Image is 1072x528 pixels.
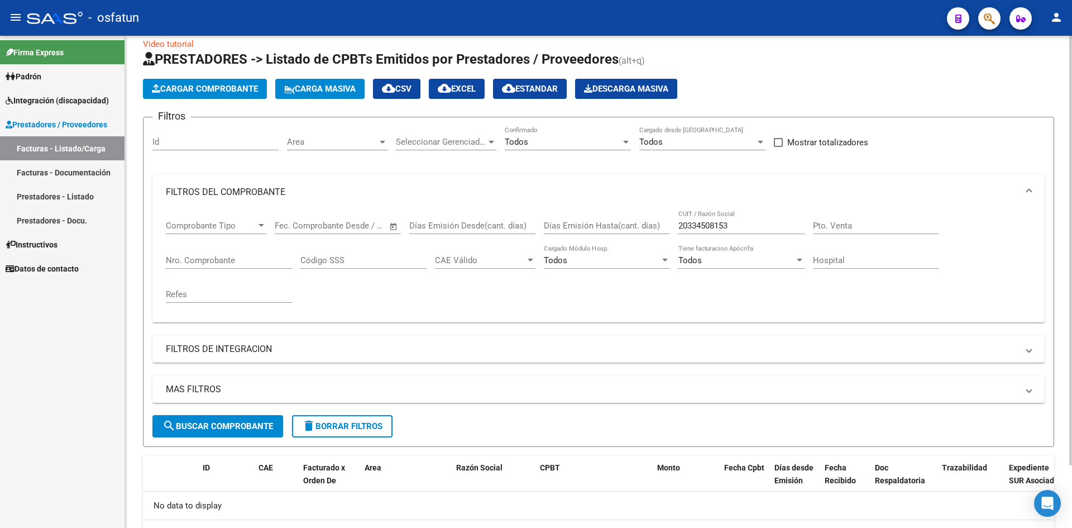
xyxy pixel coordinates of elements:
span: Firma Express [6,46,64,59]
datatable-header-cell: Trazabilidad [937,456,1004,505]
span: EXCEL [438,84,476,94]
input: Start date [275,221,311,231]
mat-panel-title: FILTROS DE INTEGRACION [166,343,1018,355]
datatable-header-cell: Doc Respaldatoria [870,456,937,505]
button: Buscar Comprobante [152,415,283,437]
span: Carga Masiva [284,84,356,94]
div: No data to display [143,492,1054,520]
mat-icon: menu [9,11,22,24]
span: Comprobante Tipo [166,221,256,231]
datatable-header-cell: Días desde Emisión [770,456,820,505]
app-download-masive: Descarga masiva de comprobantes (adjuntos) [575,79,677,99]
span: Borrar Filtros [302,421,382,431]
span: Area [365,463,381,472]
span: (alt+q) [619,55,645,66]
datatable-header-cell: ID [198,456,254,505]
button: Descarga Masiva [575,79,677,99]
span: ID [203,463,210,472]
span: Prestadores / Proveedores [6,118,107,131]
span: Padrón [6,70,41,83]
button: Estandar [493,79,567,99]
span: Trazabilidad [942,463,987,472]
mat-icon: person [1050,11,1063,24]
button: Carga Masiva [275,79,365,99]
datatable-header-cell: Expediente SUR Asociado [1004,456,1066,505]
h3: Filtros [152,108,191,124]
span: Cargar Comprobante [152,84,258,94]
span: Fecha Cpbt [724,463,764,472]
span: CAE [259,463,273,472]
mat-icon: cloud_download [382,82,395,95]
datatable-header-cell: CPBT [535,456,653,505]
div: FILTROS DEL COMPROBANTE [152,210,1045,322]
span: Todos [544,255,567,265]
datatable-header-cell: Razón Social [452,456,535,505]
span: Mostrar totalizadores [787,136,868,149]
datatable-header-cell: Facturado x Orden De [299,456,360,505]
span: Descarga Masiva [584,84,668,94]
div: Open Intercom Messenger [1034,490,1061,517]
a: Video tutorial [143,39,194,49]
span: - osfatun [88,6,139,30]
datatable-header-cell: CAE [254,456,299,505]
span: Datos de contacto [6,263,79,275]
mat-panel-title: FILTROS DEL COMPROBANTE [166,186,1018,198]
mat-icon: delete [302,419,315,432]
span: CSV [382,84,411,94]
span: Instructivos [6,239,58,251]
button: EXCEL [429,79,485,99]
span: CAE Válido [435,255,525,265]
span: Razón Social [456,463,502,472]
button: Borrar Filtros [292,415,393,437]
button: Open calendar [387,220,400,233]
datatable-header-cell: Fecha Cpbt [720,456,770,505]
datatable-header-cell: Fecha Recibido [820,456,870,505]
span: Expediente SUR Asociado [1009,463,1059,485]
button: CSV [373,79,420,99]
span: Días desde Emisión [774,463,813,485]
button: Cargar Comprobante [143,79,267,99]
span: Monto [657,463,680,472]
span: CPBT [540,463,560,472]
span: Area [287,137,377,147]
span: Seleccionar Gerenciador [396,137,486,147]
mat-panel-title: MAS FILTROS [166,383,1018,396]
span: Buscar Comprobante [162,421,273,431]
datatable-header-cell: Monto [653,456,720,505]
span: Todos [678,255,702,265]
mat-expansion-panel-header: MAS FILTROS [152,376,1045,403]
mat-expansion-panel-header: FILTROS DE INTEGRACION [152,336,1045,363]
span: Todos [505,137,528,147]
span: Todos [639,137,663,147]
span: PRESTADORES -> Listado de CPBTs Emitidos por Prestadores / Proveedores [143,51,619,67]
mat-icon: search [162,419,176,432]
span: Estandar [502,84,558,94]
span: Facturado x Orden De [303,463,345,485]
mat-expansion-panel-header: FILTROS DEL COMPROBANTE [152,174,1045,210]
datatable-header-cell: Area [360,456,435,505]
span: Fecha Recibido [825,463,856,485]
mat-icon: cloud_download [438,82,451,95]
input: End date [321,221,375,231]
span: Doc Respaldatoria [875,463,925,485]
mat-icon: cloud_download [502,82,515,95]
span: Integración (discapacidad) [6,94,109,107]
